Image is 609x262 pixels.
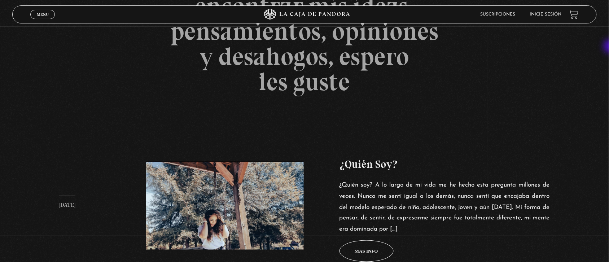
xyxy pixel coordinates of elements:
a: Suscripciones [481,12,516,17]
a: Inicie sesión [530,12,562,17]
a: View your shopping cart [569,9,579,19]
h3: ¿Quién Soy? [339,156,550,173]
span: Mas info [355,249,378,254]
span: Menu [37,12,49,17]
p: [DATE] [59,196,75,210]
p: ¿Quién soy? A lo largo de mi vida me he hecho esta pregunta millones de veces. Nunca me sentí igu... [339,180,550,235]
span: Cerrar [34,18,51,23]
